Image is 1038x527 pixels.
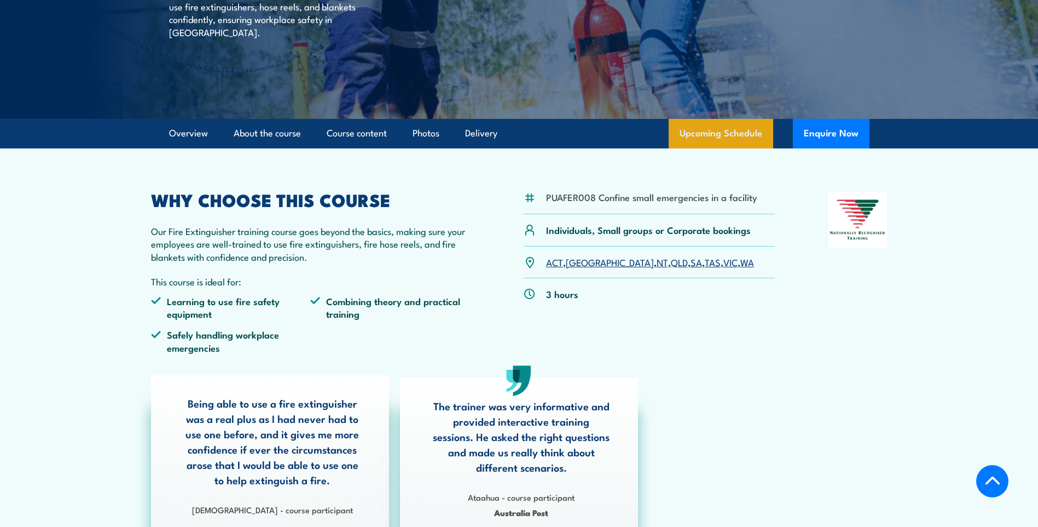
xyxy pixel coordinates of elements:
button: Enquire Now [793,119,869,148]
a: SA [691,255,702,268]
a: NT [657,255,668,268]
a: Photos [413,119,439,148]
a: [GEOGRAPHIC_DATA] [566,255,654,268]
li: Combining theory and practical training [310,295,470,320]
p: 3 hours [546,288,578,300]
a: QLD [671,255,688,268]
strong: Ataahua - course participant [468,491,575,503]
p: Individuals, Small groups or Corporate bookings [546,224,751,236]
li: Learning to use fire safety equipment [151,295,311,320]
li: Safely handling workplace emergencies [151,328,311,354]
p: This course is ideal for: [151,275,471,288]
h2: WHY CHOOSE THIS COURSE [151,192,471,207]
a: Course content [327,119,387,148]
a: Overview [169,119,208,148]
span: Australia Post [432,506,611,519]
p: , , , , , , , [546,256,754,268]
p: The trainer was very informative and provided interactive training sessions. He asked the right q... [432,398,611,475]
a: Delivery [465,119,497,148]
li: PUAFER008 Confine small emergencies in a facility [546,191,757,203]
p: Being able to use a fire extinguisher was a real plus as I had never had to use one before, and i... [183,396,362,488]
a: About the course [234,119,301,148]
a: ACT [546,255,563,268]
a: Upcoming Schedule [669,119,773,148]
a: VIC [723,255,738,268]
a: TAS [705,255,721,268]
strong: [DEMOGRAPHIC_DATA] - course participant [192,503,353,515]
a: WA [740,255,754,268]
p: Our Fire Extinguisher training course goes beyond the basics, making sure your employees are well... [151,225,471,263]
img: Nationally Recognised Training logo. [828,192,888,248]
